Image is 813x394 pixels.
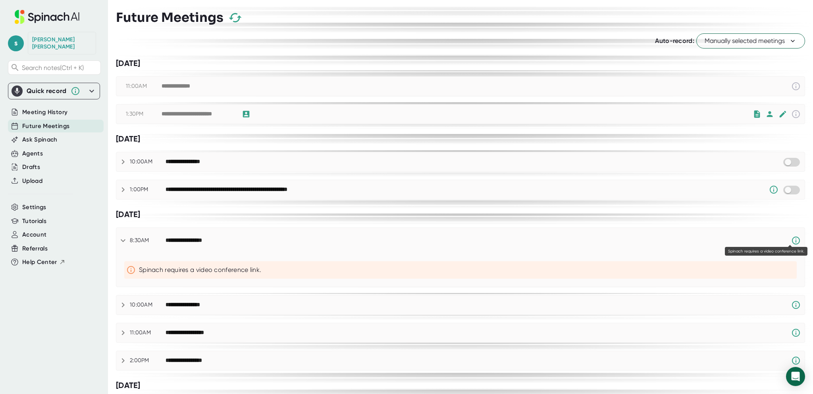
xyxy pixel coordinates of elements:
[8,35,24,51] span: s
[791,356,801,365] svg: Spinach requires a video conference link.
[769,185,778,194] svg: Someone has manually disabled Spinach from this meeting.
[22,258,57,267] span: Help Center
[22,258,66,267] button: Help Center
[22,163,40,172] button: Drafts
[791,82,801,91] svg: This event has already passed
[791,328,801,338] svg: Spinach requires a video conference link.
[22,177,42,186] button: Upload
[22,203,46,212] button: Settings
[22,108,67,117] button: Meeting History
[22,230,46,239] button: Account
[22,122,69,131] button: Future Meetings
[116,210,805,219] div: [DATE]
[130,237,166,244] div: 8:30AM
[705,36,797,46] span: Manually selected meetings
[32,36,92,50] div: Scott Nordquist
[130,186,166,193] div: 1:00PM
[22,135,58,144] button: Ask Spinach
[130,301,166,309] div: 10:00AM
[655,37,694,45] span: Auto-record:
[130,158,166,165] div: 10:00AM
[126,111,162,118] div: 1:30PM
[116,10,223,25] h3: Future Meetings
[116,380,805,390] div: [DATE]
[791,300,801,310] svg: Spinach requires a video conference link.
[126,83,162,90] div: 11:00AM
[116,58,805,68] div: [DATE]
[130,357,166,364] div: 2:00PM
[22,149,43,158] button: Agents
[116,134,805,144] div: [DATE]
[22,217,46,226] button: Tutorials
[27,87,67,95] div: Quick record
[22,64,84,72] span: Search notes (Ctrl + K)
[12,83,96,99] div: Quick record
[696,33,805,49] button: Manually selected meetings
[139,266,794,274] div: Spinach requires a video conference link.
[786,367,805,386] div: Open Intercom Messenger
[22,244,48,253] button: Referrals
[130,329,166,336] div: 11:00AM
[791,109,801,119] svg: This event has already passed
